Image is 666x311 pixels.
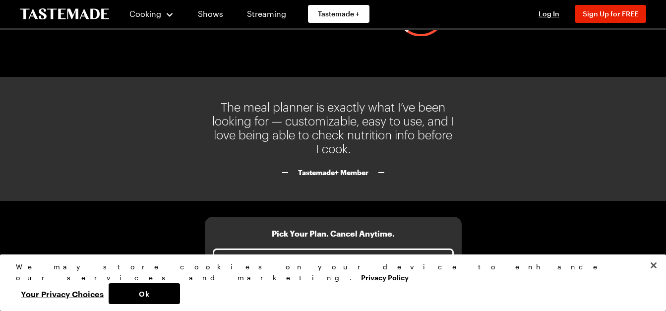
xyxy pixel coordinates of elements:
button: Sign Up for FREE [575,5,646,23]
button: Close [643,254,665,276]
a: More information about your privacy, opens in a new tab [361,272,409,282]
button: Cooking [129,2,174,26]
a: Tastemade + [308,5,369,23]
span: Tastemade+ Member [298,168,368,177]
div: Privacy [16,261,642,304]
button: Ok [109,283,180,304]
span: Sign Up for FREE [583,9,638,18]
div: We may store cookies on your device to enhance our services and marketing. [16,261,642,283]
button: Log In [529,9,569,19]
a: To Tastemade Home Page [20,8,109,20]
h3: Pick Your Plan. Cancel Anytime. [272,229,395,239]
span: Tastemade + [318,9,360,19]
span: Log In [539,9,559,18]
span: Cooking [129,9,161,18]
span: The meal planner is exactly what I’ve been looking for — customizable, easy to use, and I love be... [211,101,455,156]
button: Your Privacy Choices [16,283,109,304]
